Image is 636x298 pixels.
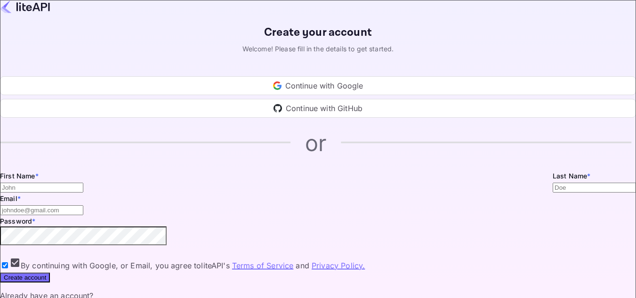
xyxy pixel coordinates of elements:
input: Doe [553,183,636,193]
button: toggle password visibility [4,242,11,249]
a: Privacy Policy. [312,261,365,270]
label: Last Name [553,172,591,180]
a: Terms of Service [232,261,293,270]
span: By continuing with Google, or Email, you agree to liteAPI's and [21,260,365,271]
input: By continuing with Google, or Email, you agree toliteAPI's Terms of Service and Privacy Policy. [2,262,8,268]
